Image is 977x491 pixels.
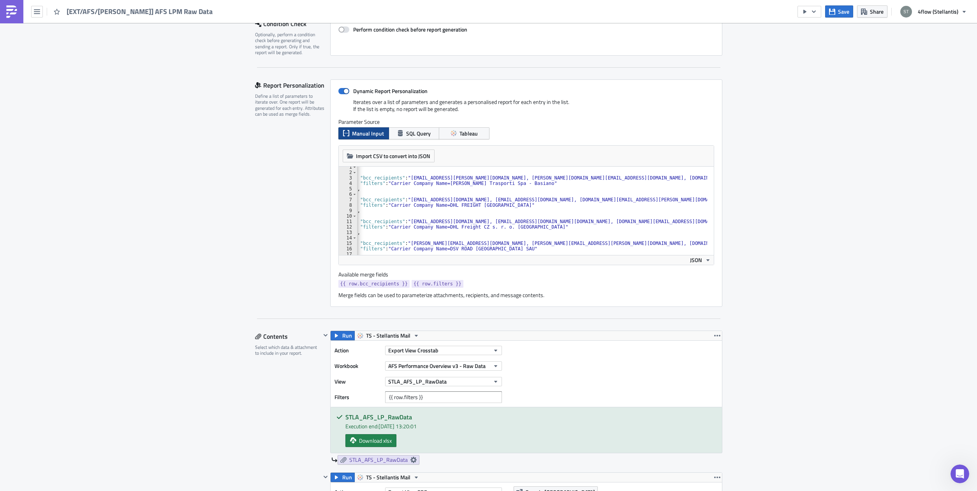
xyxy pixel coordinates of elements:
div: 8 [339,202,357,208]
button: AFS Performance Overview v3 - Raw Data [385,361,502,371]
div: Julian says… [6,174,150,205]
code: {{ utils.ds }} [52,18,99,25]
span: Dear Please find attached the overview of your performance as well as compliance for the last 6 w... [3,3,356,53]
div: Condition Check [255,18,330,30]
label: Workbook [334,360,381,372]
a: [URL][DOMAIN_NAME] [12,187,73,193]
label: Available merge fields [338,271,397,278]
span: Save [838,7,849,16]
button: go back [5,3,20,18]
iframe: Intercom live chat [951,465,969,483]
div: 13 [339,230,357,235]
button: 4flow (Stellantis) [896,3,971,20]
div: Execution end: [DATE] 13:20:01 [345,422,716,430]
div: [PERSON_NAME] [12,109,121,117]
img: PushMetrics [5,5,18,18]
button: Emoji picker [12,255,18,261]
a: Download xlsx [345,434,396,447]
div: 5 [339,186,357,192]
button: Home [122,3,137,18]
div: Select which data & attachment to include in your report. [255,344,321,356]
div: Close [137,3,151,17]
button: Share [857,5,887,18]
body: Rich Text Area. Press ALT-0 for help. [3,3,372,53]
span: Download xlsx [359,436,392,445]
button: Run [331,331,355,340]
span: STLA_AFS_LP_RawData [349,456,408,463]
div: Works perfectlyThank you! [95,205,150,229]
textarea: Message… [7,239,149,252]
div: Great! Happy to hear that. [6,236,91,253]
div: 17 [339,252,357,257]
div: Yes, here: [12,179,73,194]
span: Import CSV to convert into JSON [356,152,430,160]
button: Send a message… [134,252,146,264]
div: 6 [339,192,357,197]
div: 3 [339,175,357,181]
div: Report Personalization [255,79,330,91]
span: Run [342,331,352,340]
div: Julian says… [6,236,150,270]
span: Export View Crosstab [388,346,438,354]
a: {{ row.bcc_recipients }} [338,280,410,288]
button: SQL Query [389,127,439,139]
div: 10 [339,213,357,219]
button: Hide content [321,331,330,340]
span: {{ row.filters }} [414,280,461,288]
div: 1 [339,164,357,170]
div: Please let me know if this works. [12,90,121,98]
div: 4 [339,181,357,186]
div: 7 [339,197,357,202]
label: Action [334,345,381,356]
span: {{ row.bcc_recipients }} [340,280,408,288]
span: TS - Stellantis Mail [366,473,410,482]
div: Define a list of parameters to iterate over. One report will be generated for each entry. Attribu... [255,93,325,117]
button: Save [825,5,853,18]
div: STLA says… [6,128,150,174]
button: STLA_AFS_LP_RawData [385,377,502,386]
a: {{ row.filters }}, [15,3,50,9]
span: Manual Input [352,129,384,137]
h5: STLA_AFS_LP_RawData [345,414,716,420]
a: STLA_AFS_LP_RawData [338,455,419,465]
span: SQL Query [406,129,431,137]
span: Share [870,7,884,16]
button: Tableau [439,127,489,139]
button: TS - Stellantis Mail [354,473,422,482]
div: Best, [12,102,121,110]
div: Merge fields can be used to parameterize attachments, recipients, and message contents. [338,292,714,299]
button: Gif picker [25,255,31,261]
span: TS - Stellantis Mail [366,331,410,340]
div: 2 [339,170,357,175]
label: Filters [334,391,381,403]
div: Contents [255,331,321,342]
div: 9 [339,208,357,213]
div: 14 [339,235,357,241]
button: TS - Stellantis Mail [354,331,422,340]
div: 12 [339,224,357,230]
button: JSON [687,255,714,265]
div: 15 [339,241,357,246]
span: STLA_AFS_LP_RawData [388,377,447,385]
span: Run [342,473,352,482]
div: Works perfectly Thank you! [101,209,143,225]
label: View [334,376,381,387]
label: Parameter Source [338,118,714,125]
span: 4flow (Stellantis) [918,7,958,16]
button: Upload attachment [37,255,43,261]
span: Tableau [459,129,478,137]
button: Export View Crosstab [385,346,502,355]
div: Optionally, perform a condition check before generating and sending a report. Only if true, the r... [255,32,325,56]
a: {{ row.filters }} [412,280,463,288]
strong: Perform condition check before report generation [353,25,467,33]
div: 11 [339,219,357,224]
button: Hide content [321,472,330,482]
button: Start recording [49,255,56,261]
button: Import CSV to convert into JSON [343,150,435,162]
span: JSON [690,256,702,264]
img: Avatar [900,5,913,18]
p: The team can also help [38,10,97,18]
button: Run [331,473,355,482]
div: 16 [339,246,357,252]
